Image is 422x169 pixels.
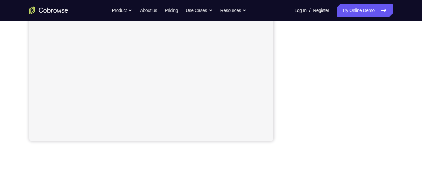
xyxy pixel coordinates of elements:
[140,4,157,17] a: About us
[337,4,393,17] a: Try Online Demo
[29,6,68,14] a: Go to the home page
[309,6,310,14] span: /
[186,4,212,17] button: Use Cases
[112,4,132,17] button: Product
[294,4,306,17] a: Log In
[313,4,329,17] a: Register
[220,4,247,17] button: Resources
[165,4,178,17] a: Pricing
